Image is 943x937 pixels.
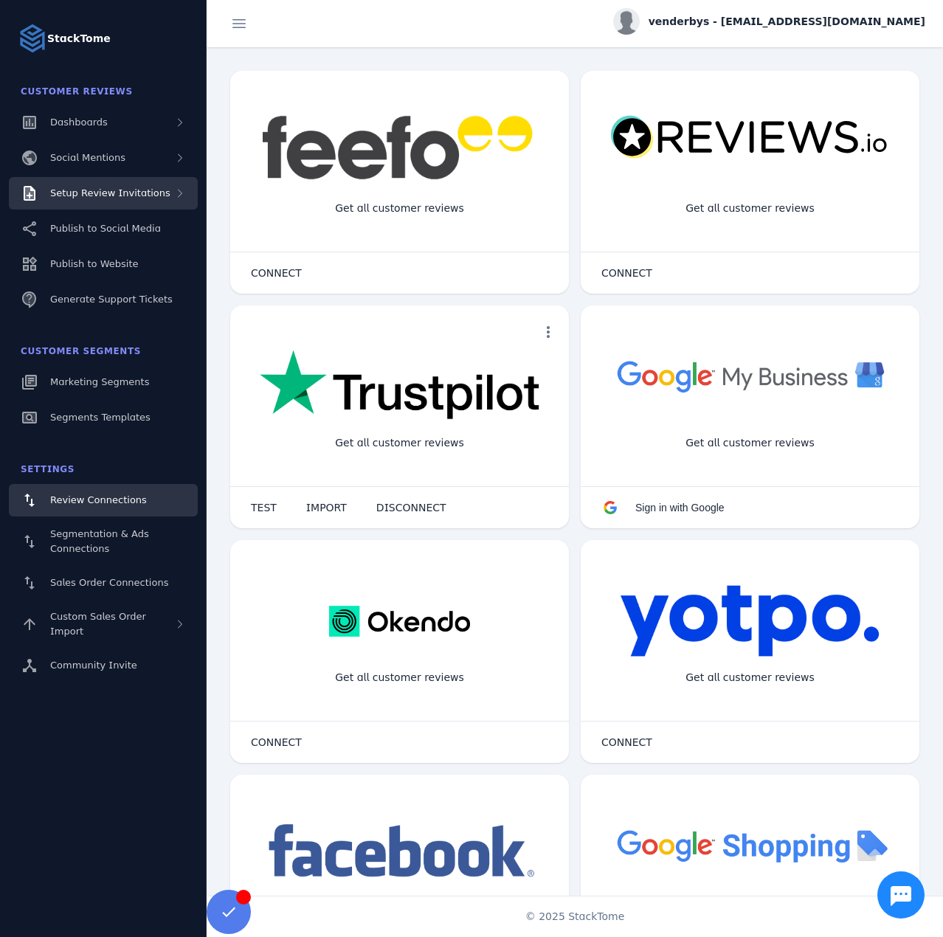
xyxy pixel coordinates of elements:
[610,115,890,160] img: reviewsio.svg
[50,376,149,387] span: Marketing Segments
[50,577,168,588] span: Sales Order Connections
[50,660,137,671] span: Community Invite
[50,187,170,198] span: Setup Review Invitations
[613,8,925,35] button: venderbys - [EMAIL_ADDRESS][DOMAIN_NAME]
[9,283,198,316] a: Generate Support Tickets
[50,611,146,637] span: Custom Sales Order Import
[50,412,151,423] span: Segments Templates
[533,317,563,347] button: more
[674,658,826,697] div: Get all customer reviews
[50,294,173,305] span: Generate Support Tickets
[587,727,667,757] button: CONNECT
[601,268,652,278] span: CONNECT
[649,14,925,30] span: venderbys - [EMAIL_ADDRESS][DOMAIN_NAME]
[236,727,317,757] button: CONNECT
[21,346,141,356] span: Customer Segments
[362,493,461,522] button: DISCONNECT
[251,737,302,747] span: CONNECT
[9,401,198,434] a: Segments Templates
[587,493,739,522] button: Sign in with Google
[635,502,725,514] span: Sign in with Google
[260,819,539,885] img: facebook.png
[601,737,652,747] span: CONNECT
[50,528,149,554] span: Segmentation & Ads Connections
[323,189,476,228] div: Get all customer reviews
[9,649,198,682] a: Community Invite
[291,493,362,522] button: IMPORT
[9,519,198,564] a: Segmentation & Ads Connections
[47,31,111,46] strong: StackTome
[306,502,347,513] span: IMPORT
[50,258,138,269] span: Publish to Website
[525,909,625,924] span: © 2025 StackTome
[376,502,446,513] span: DISCONNECT
[9,366,198,398] a: Marketing Segments
[236,493,291,522] button: TEST
[663,893,837,932] div: Import Products from Google
[674,189,826,228] div: Get all customer reviews
[251,268,302,278] span: CONNECT
[50,152,125,163] span: Social Mentions
[260,115,539,180] img: feefo.png
[610,350,890,402] img: googlebusiness.png
[9,212,198,245] a: Publish to Social Media
[260,350,539,422] img: trustpilot.png
[613,8,640,35] img: profile.jpg
[236,258,317,288] button: CONNECT
[50,494,147,505] span: Review Connections
[610,819,890,871] img: googleshopping.png
[323,658,476,697] div: Get all customer reviews
[9,484,198,516] a: Review Connections
[50,117,108,128] span: Dashboards
[323,423,476,463] div: Get all customer reviews
[9,567,198,599] a: Sales Order Connections
[251,502,277,513] span: TEST
[620,584,880,658] img: yotpo.png
[674,423,826,463] div: Get all customer reviews
[9,248,198,280] a: Publish to Website
[21,86,133,97] span: Customer Reviews
[50,223,161,234] span: Publish to Social Media
[587,258,667,288] button: CONNECT
[329,584,470,658] img: okendo.webp
[18,24,47,53] img: Logo image
[21,464,75,474] span: Settings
